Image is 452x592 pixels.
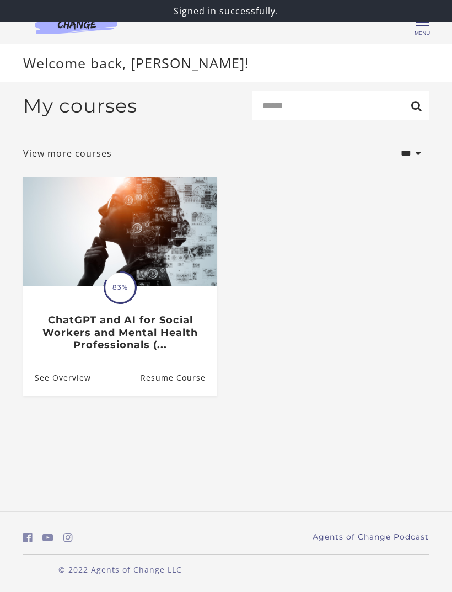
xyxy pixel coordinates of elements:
i: https://www.youtube.com/c/AgentsofChangeTestPrepbyMeaganMitchell (Open in a new window) [42,532,53,543]
a: ChatGPT and AI for Social Workers and Mental Health Professionals (...: See Overview [23,360,91,396]
a: Agents of Change Podcast [313,531,429,543]
a: View more courses [23,147,112,160]
h2: My courses [23,94,137,118]
span: Menu [415,30,430,36]
i: https://www.instagram.com/agentsofchangeprep/ (Open in a new window) [63,532,73,543]
a: https://www.instagram.com/agentsofchangeprep/ (Open in a new window) [63,530,73,546]
p: © 2022 Agents of Change LLC [23,564,217,575]
h3: ChatGPT and AI for Social Workers and Mental Health Professionals (... [35,314,205,351]
a: https://www.facebook.com/groups/aswbtestprep (Open in a new window) [23,530,33,546]
i: https://www.facebook.com/groups/aswbtestprep (Open in a new window) [23,532,33,543]
a: ChatGPT and AI for Social Workers and Mental Health Professionals (...: Resume Course [141,360,217,396]
p: Signed in successfully. [4,4,448,18]
p: Welcome back, [PERSON_NAME]! [23,53,429,74]
a: https://www.youtube.com/c/AgentsofChangeTestPrepbyMeaganMitchell (Open in a new window) [42,530,53,546]
span: 83% [105,273,135,302]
